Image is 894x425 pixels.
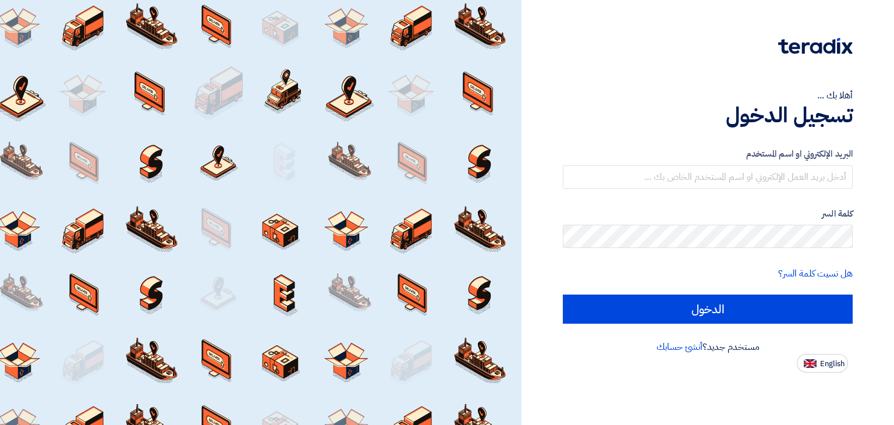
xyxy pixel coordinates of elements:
[657,340,703,354] a: أنشئ حسابك
[563,88,853,102] div: أهلا بك ...
[820,360,845,368] span: English
[563,165,853,189] input: أدخل بريد العمل الإلكتروني او اسم المستخدم الخاص بك ...
[778,267,853,281] a: هل نسيت كلمة السر؟
[563,147,853,161] label: البريد الإلكتروني او اسم المستخدم
[804,359,817,368] img: en-US.png
[797,354,848,373] button: English
[563,295,853,324] input: الدخول
[563,340,853,354] div: مستخدم جديد؟
[778,38,853,54] img: Teradix logo
[563,102,853,128] h1: تسجيل الدخول
[563,207,853,221] label: كلمة السر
